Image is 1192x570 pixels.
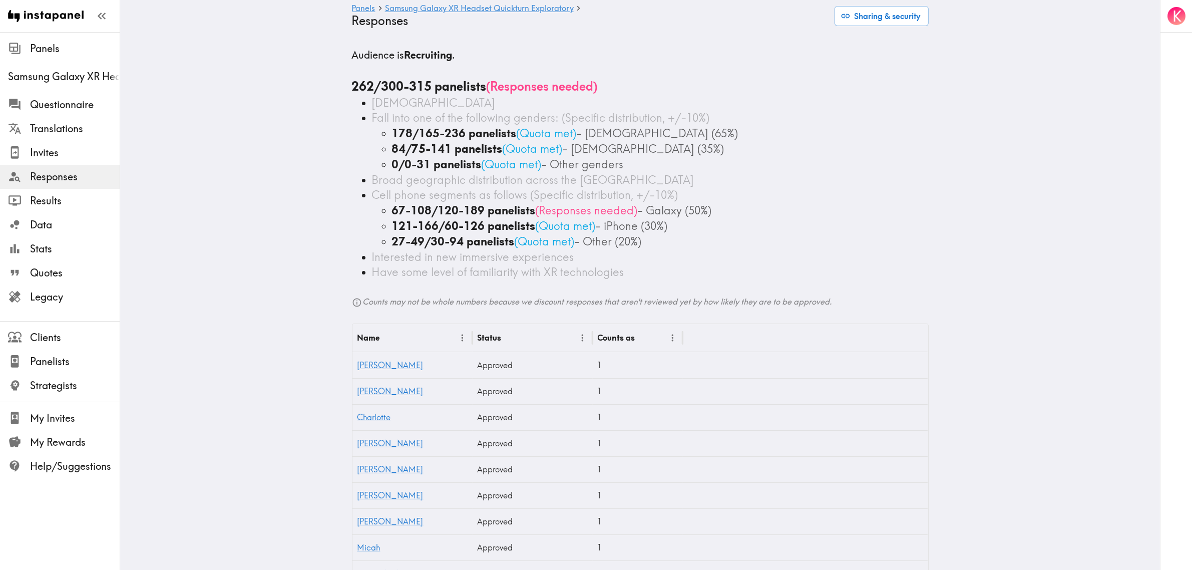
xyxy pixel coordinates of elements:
span: ( Quota met ) [503,142,563,156]
span: ( Quota met ) [536,219,596,233]
a: [PERSON_NAME] [357,438,424,448]
span: Have some level of familiarity with XR technologies [372,265,624,279]
div: Approved [473,508,593,534]
button: K [1166,6,1186,26]
span: Responses [30,170,120,184]
div: Name [357,333,380,343]
span: ( Responses needed ) [487,79,598,94]
a: [PERSON_NAME] [357,516,424,526]
span: Cell phone segments as follows (Specific distribution, +/-10%) [372,188,678,202]
div: Approved [473,378,593,404]
a: Panels [352,4,375,14]
button: Menu [575,330,590,346]
span: - Other genders [542,157,624,171]
span: My Rewards [30,435,120,449]
span: ( Quota met ) [517,126,577,140]
div: 1 [593,534,683,560]
span: Interested in new immersive experiences [372,250,574,264]
span: Stats [30,242,120,256]
span: [DEMOGRAPHIC_DATA] [372,96,496,110]
div: 1 [593,404,683,430]
div: 1 [593,352,683,378]
span: Invites [30,146,120,160]
div: 1 [593,456,683,482]
b: 27-49/30-94 panelists [392,234,515,248]
span: Legacy [30,290,120,304]
button: Sort [636,330,652,346]
span: - Galaxy (50%) [638,203,712,217]
div: 1 [593,378,683,404]
span: - [DEMOGRAPHIC_DATA] (65%) [577,126,738,140]
span: Panels [30,42,120,56]
div: 1 [593,508,683,534]
div: Approved [473,456,593,482]
button: Sort [381,330,396,346]
a: Samsung Galaxy XR Headset Quickturn Exploratory [385,4,574,14]
a: [PERSON_NAME] [357,360,424,370]
div: Approved [473,534,593,560]
span: K [1172,8,1181,25]
span: Broad geographic distribution across the [GEOGRAPHIC_DATA] [372,173,694,187]
div: Approved [473,404,593,430]
a: [PERSON_NAME] [357,490,424,500]
h4: Responses [352,14,827,28]
span: - [DEMOGRAPHIC_DATA] (35%) [563,142,724,156]
b: 178/165-236 panelists [392,126,517,140]
span: Strategists [30,379,120,393]
div: Approved [473,482,593,508]
b: Recruiting [405,49,453,61]
a: [PERSON_NAME] [357,386,424,396]
h5: Audience is . [352,48,929,62]
b: 262/300-315 panelists [352,79,487,94]
span: Results [30,194,120,208]
a: [PERSON_NAME] [357,464,424,474]
span: ( Quota met ) [482,157,542,171]
b: 121-166/60-126 panelists [392,219,536,233]
span: Questionnaire [30,98,120,112]
span: My Invites [30,411,120,425]
span: ( Responses needed ) [536,203,638,217]
a: Micah [357,542,380,552]
div: 1 [593,482,683,508]
span: - iPhone (30%) [596,219,668,233]
b: 67-108/120-189 panelists [392,203,536,217]
button: Sharing & security [835,6,929,26]
button: Menu [665,330,680,346]
b: 84/75-141 panelists [392,142,503,156]
span: Translations [30,122,120,136]
div: Approved [473,430,593,456]
span: Fall into one of the following genders: (Specific distribution, +/-10%) [372,111,710,125]
button: Sort [503,330,518,346]
span: ( Quota met ) [515,234,575,248]
div: Counts as [598,333,635,343]
div: Approved [473,352,593,378]
div: 1 [593,430,683,456]
div: Status [478,333,502,343]
span: Clients [30,331,120,345]
span: Samsung Galaxy XR Headset Quickturn Exploratory [8,70,120,84]
a: Charlotte [357,412,391,422]
button: Menu [455,330,470,346]
span: - Other (20%) [575,234,642,248]
span: Quotes [30,266,120,280]
h6: Counts may not be whole numbers because we discount responses that aren't reviewed yet by how lik... [352,296,929,308]
span: Panelists [30,355,120,369]
b: 0/0-31 panelists [392,157,482,171]
span: Data [30,218,120,232]
span: Help/Suggestions [30,459,120,473]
